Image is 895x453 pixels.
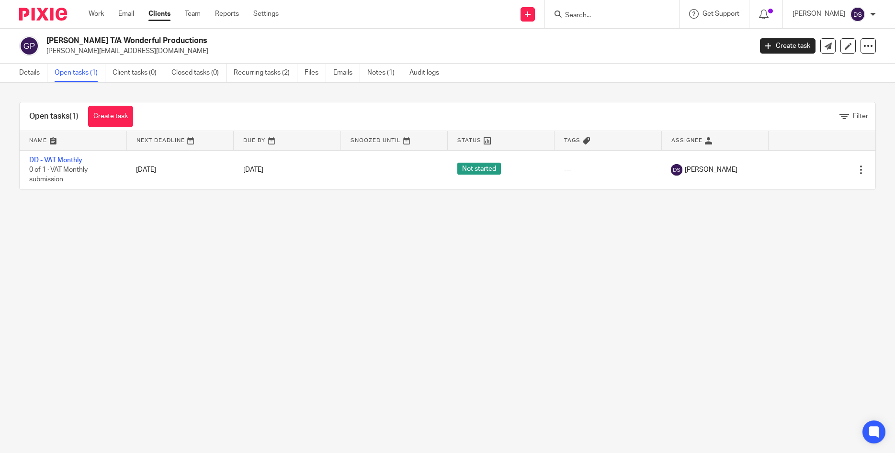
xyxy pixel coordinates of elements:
div: --- [564,165,652,175]
a: Team [185,9,201,19]
span: Get Support [702,11,739,17]
a: Open tasks (1) [55,64,105,82]
a: Notes (1) [367,64,402,82]
a: Create task [760,38,816,54]
input: Search [564,11,650,20]
span: [DATE] [243,166,263,173]
span: Snoozed Until [351,138,401,143]
span: (1) [69,112,79,120]
img: svg%3E [671,164,682,176]
a: Emails [333,64,360,82]
img: Pixie [19,8,67,21]
p: [PERSON_NAME] [793,9,845,19]
img: svg%3E [850,7,865,22]
td: [DATE] [126,150,233,189]
span: Not started [457,163,501,175]
p: [PERSON_NAME][EMAIL_ADDRESS][DOMAIN_NAME] [46,46,746,56]
a: Client tasks (0) [113,64,164,82]
a: Files [305,64,326,82]
a: Closed tasks (0) [171,64,227,82]
h2: [PERSON_NAME] T/A Wonderful Productions [46,36,606,46]
span: Tags [564,138,580,143]
span: [PERSON_NAME] [685,165,737,175]
a: DD - VAT Monthly [29,157,82,164]
a: Recurring tasks (2) [234,64,297,82]
span: Filter [853,113,868,120]
a: Email [118,9,134,19]
span: 0 of 1 · VAT Monthly submission [29,166,88,183]
img: svg%3E [19,36,39,56]
a: Reports [215,9,239,19]
a: Settings [253,9,279,19]
h1: Open tasks [29,111,79,122]
a: Work [89,9,104,19]
a: Create task [88,106,133,127]
a: Clients [148,9,170,19]
span: Status [457,138,481,143]
a: Audit logs [409,64,446,82]
a: Details [19,64,47,82]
